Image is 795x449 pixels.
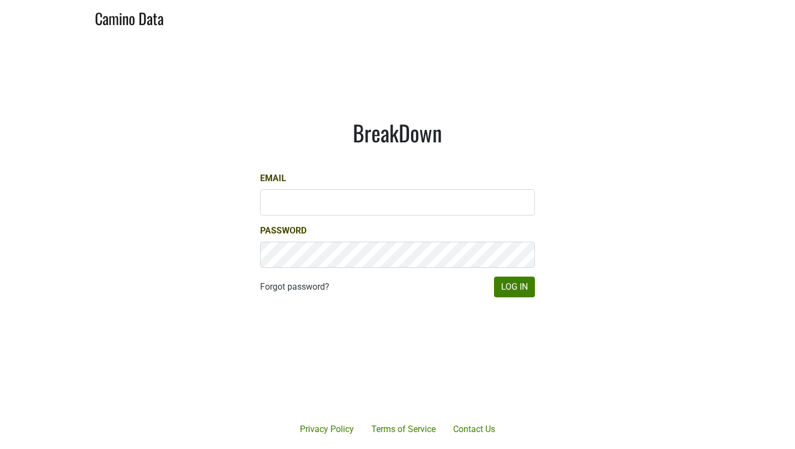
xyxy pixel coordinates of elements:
label: Email [260,172,286,185]
button: Log In [494,277,535,297]
a: Terms of Service [363,418,444,440]
label: Password [260,224,306,237]
a: Forgot password? [260,280,329,294]
h1: BreakDown [260,119,535,146]
a: Camino Data [95,4,164,30]
a: Contact Us [444,418,504,440]
a: Privacy Policy [291,418,363,440]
